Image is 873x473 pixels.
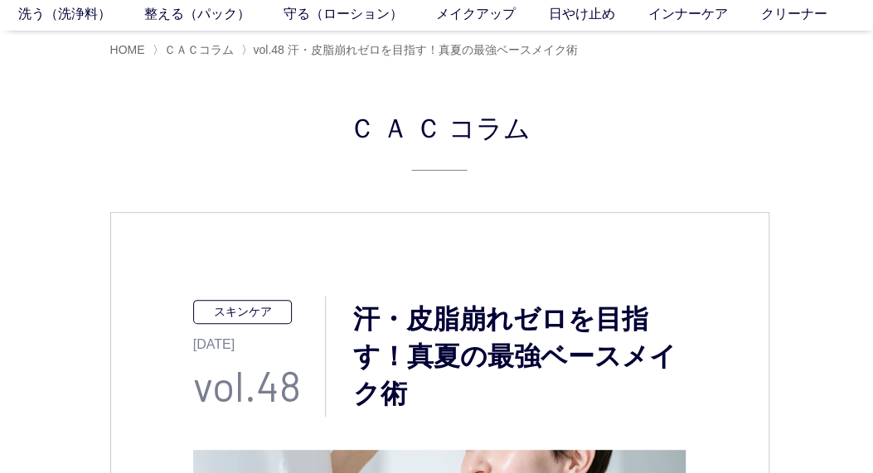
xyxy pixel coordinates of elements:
a: ＣＡＣコラム [164,43,234,56]
span: vol.48 汗・皮脂崩れゼロを目指す！真夏の最強ベースメイク術 [253,43,577,56]
a: 守る（ローション） [284,4,436,24]
a: HOME [110,43,145,56]
a: 日やけ止め [549,4,648,24]
li: 〉 [241,42,581,58]
p: vol.48 [193,355,326,417]
li: 〉 [153,42,238,58]
span: コラム [449,107,531,147]
p: スキンケア [193,300,293,324]
a: インナーケア [648,4,761,24]
a: 洗う（洗浄料） [18,4,144,24]
a: メイクアップ [436,4,549,24]
h2: ＣＡＣ [110,107,769,171]
h3: 汗・皮脂崩れゼロを目指す！真夏の最強ベースメイク術 [326,301,686,412]
p: [DATE] [193,324,326,355]
a: クリーナー [761,4,861,24]
a: 整える（パック） [144,4,284,24]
